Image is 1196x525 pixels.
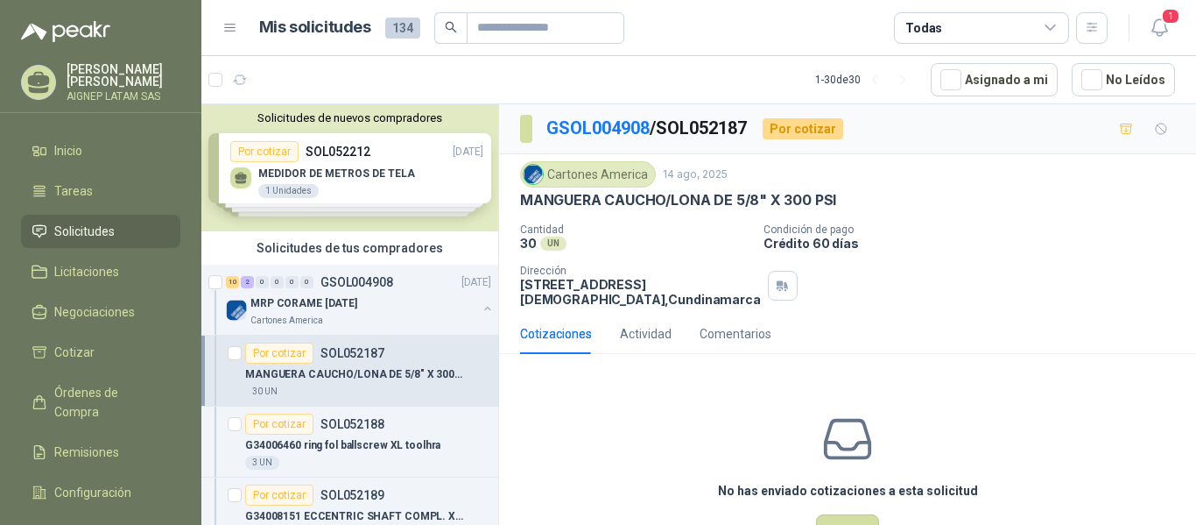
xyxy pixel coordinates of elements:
p: GSOL004908 [320,276,393,288]
span: Inicio [54,141,82,160]
a: Negociaciones [21,295,180,329]
div: 0 [285,276,299,288]
div: Actividad [620,324,672,344]
p: SOL052188 [320,418,384,430]
div: Por cotizar [245,485,313,506]
span: search [445,21,457,33]
div: Solicitudes de nuevos compradoresPor cotizarSOL052212[DATE] MEDIDOR DE METROS DE TELA1 UnidadesPo... [201,104,498,231]
a: Configuración [21,476,180,509]
div: 3 UN [245,456,279,470]
p: Cantidad [520,223,749,236]
p: MANGUERA CAUCHO/LONA DE 5/8" X 300 PSI [245,366,463,383]
p: SOL052187 [320,347,384,359]
span: 134 [385,18,420,39]
span: Licitaciones [54,262,119,281]
button: 1 [1143,12,1175,44]
button: Solicitudes de nuevos compradores [208,111,491,124]
a: Licitaciones [21,255,180,288]
p: Condición de pago [763,223,1189,236]
p: MANGUERA CAUCHO/LONA DE 5/8" X 300 PSI [520,191,836,209]
a: Remisiones [21,436,180,469]
div: Por cotizar [763,118,843,139]
a: Por cotizarSOL052187MANGUERA CAUCHO/LONA DE 5/8" X 300 PSI30 UN [201,336,498,407]
button: Asignado a mi [931,63,1058,96]
p: Dirección [520,265,761,277]
div: 30 UN [245,385,285,399]
a: Cotizar [21,336,180,369]
span: Órdenes de Compra [54,383,164,422]
img: Company Logo [524,165,543,184]
p: 30 [520,236,537,251]
div: 0 [300,276,313,288]
p: [STREET_ADDRESS] [DEMOGRAPHIC_DATA] , Cundinamarca [520,277,761,307]
a: 10 2 0 0 0 0 GSOL004908[DATE] Company LogoMRP CORAME [DATE]Cartones America [226,272,495,328]
img: Company Logo [226,300,247,321]
a: Por cotizarSOL052188G34006460 ring fol ballscrew XL toolhra3 UN [201,407,498,478]
a: Órdenes de Compra [21,376,180,429]
p: AIGNEP LATAM SAS [67,91,180,102]
span: 1 [1161,8,1180,25]
div: UN [540,237,566,251]
a: Solicitudes [21,215,180,248]
div: 0 [256,276,269,288]
span: Solicitudes [54,222,115,241]
p: [PERSON_NAME] [PERSON_NAME] [67,63,180,88]
div: 1 - 30 de 30 [815,66,917,94]
span: Tareas [54,181,93,201]
a: Tareas [21,174,180,208]
p: G34006460 ring fol ballscrew XL toolhra [245,437,440,454]
h3: No has enviado cotizaciones a esta solicitud [718,481,978,500]
span: Cotizar [54,343,95,362]
div: Por cotizar [245,414,313,435]
div: Cotizaciones [520,324,592,344]
div: Por cotizar [245,343,313,364]
span: Configuración [54,483,131,502]
div: 0 [271,276,284,288]
div: Cartones America [520,161,656,188]
p: / SOL052187 [546,115,749,142]
p: Cartones America [250,314,323,328]
img: Logo peakr [21,21,110,42]
span: Negociaciones [54,302,135,322]
a: GSOL004908 [546,117,650,138]
p: SOL052189 [320,489,384,501]
div: Todas [905,18,942,38]
a: Inicio [21,134,180,167]
p: [DATE] [461,274,491,291]
div: Solicitudes de tus compradores [201,231,498,265]
span: Remisiones [54,443,119,462]
div: 10 [226,276,239,288]
p: MRP CORAME [DATE] [250,295,357,312]
div: Comentarios [700,324,771,344]
p: 14 ago, 2025 [663,167,728,183]
h1: Mis solicitudes [259,15,371,40]
button: No Leídos [1072,63,1175,96]
p: Crédito 60 días [763,236,1189,251]
div: 2 [241,276,254,288]
p: G34008151 ECCENTRIC SHAFT COMPL. XL/DCM [245,508,463,525]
